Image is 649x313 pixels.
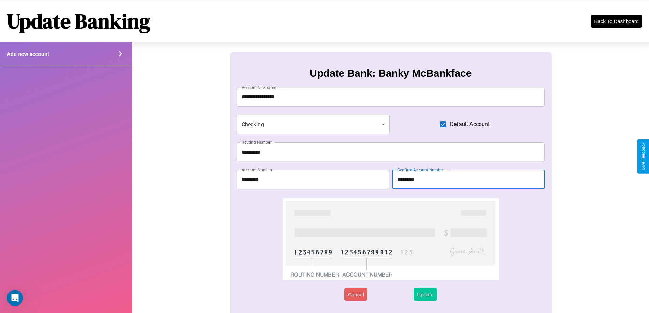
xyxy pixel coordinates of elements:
span: Default Account [450,120,490,128]
button: Back To Dashboard [591,15,642,28]
img: check [283,198,498,280]
div: Give Feedback [641,143,646,170]
h1: Update Banking [7,7,150,35]
label: Account Nickname [242,84,276,90]
h3: Update Bank: Banky McBankface [310,67,472,79]
h4: Add new account [7,51,49,57]
button: Cancel [344,288,367,301]
div: Checking [237,115,390,134]
label: Account Number [242,167,272,173]
iframe: Intercom live chat [7,290,23,306]
button: Update [414,288,437,301]
label: Confirm Account Number [397,167,444,173]
label: Routing Number [242,139,272,145]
